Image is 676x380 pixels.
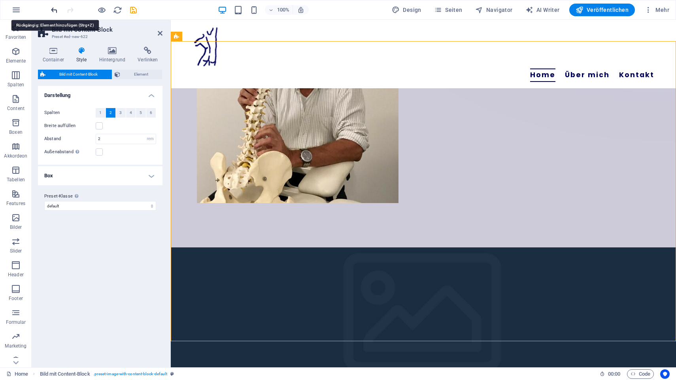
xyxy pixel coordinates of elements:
[608,369,620,379] span: 00 00
[150,108,152,118] span: 6
[641,4,672,16] button: Mehr
[128,5,138,15] button: save
[106,108,116,118] button: 2
[116,108,126,118] button: 3
[434,6,463,14] span: Seiten
[9,295,23,302] p: Footer
[44,121,96,131] label: Breite auffüllen
[49,5,59,15] button: undo
[44,192,156,201] label: Preset-Klasse
[38,47,72,63] h4: Container
[6,34,26,40] p: Favoriten
[9,129,23,135] p: Boxen
[6,319,26,325] p: Formular
[600,369,621,379] h6: Session-Zeit
[431,4,466,16] button: Seiten
[146,108,156,118] button: 6
[44,108,96,118] label: Spalten
[6,200,25,207] p: Features
[113,6,122,15] i: Seite neu laden
[130,108,132,118] span: 4
[525,6,560,14] span: AI Writer
[8,272,24,278] p: Header
[40,369,90,379] span: Klick zum Auswählen. Doppelklick zum Bearbeiten
[614,371,615,377] span: :
[113,5,122,15] button: reload
[52,33,147,40] h3: Preset #ed-new-622
[7,177,25,183] p: Tabellen
[644,6,669,14] span: Mehr
[660,369,670,379] button: Usercentrics
[40,369,174,379] nav: breadcrumb
[38,86,162,100] h4: Darstellung
[7,105,25,112] p: Content
[389,4,425,16] div: Design (Strg+Alt+Y)
[96,108,106,118] button: 1
[6,58,26,64] p: Elemente
[99,108,102,118] span: 1
[38,166,162,185] h4: Box
[52,26,162,33] h2: Bild mit Content-Block
[389,4,425,16] button: Design
[265,5,293,15] button: 100%
[627,369,654,379] button: Code
[119,108,122,118] span: 3
[133,47,162,63] h4: Verlinken
[72,47,94,63] h4: Style
[392,6,421,14] span: Design
[44,137,96,141] label: Abstand
[475,6,513,14] span: Navigator
[569,4,635,16] button: Veröffentlichen
[110,108,112,118] span: 2
[4,153,27,159] p: Akkordeon
[576,6,629,14] span: Veröffentlichen
[129,6,138,15] i: Save (Ctrl+S)
[170,372,174,376] i: Dieses Element ist ein anpassbares Preset
[277,5,289,15] h6: 100%
[6,369,28,379] a: Klick, um Auswahl aufzuheben. Doppelklick öffnet Seitenverwaltung
[48,70,110,79] span: Bild mit Content-Block
[472,4,516,16] button: Navigator
[136,108,146,118] button: 5
[112,70,162,79] button: Element
[126,108,136,118] button: 4
[123,70,160,79] span: Element
[93,369,168,379] span: . preset-image-with-content-block-default
[8,82,24,88] p: Spalten
[94,47,133,63] h4: Hintergrund
[5,343,26,349] p: Marketing
[10,224,22,230] p: Bilder
[140,108,142,118] span: 5
[38,70,112,79] button: Bild mit Content-Block
[10,248,22,254] p: Slider
[522,4,563,16] button: AI Writer
[44,147,96,157] label: Außenabstand
[631,369,650,379] span: Code
[297,6,304,13] i: Bei Größenänderung Zoomstufe automatisch an das gewählte Gerät anpassen.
